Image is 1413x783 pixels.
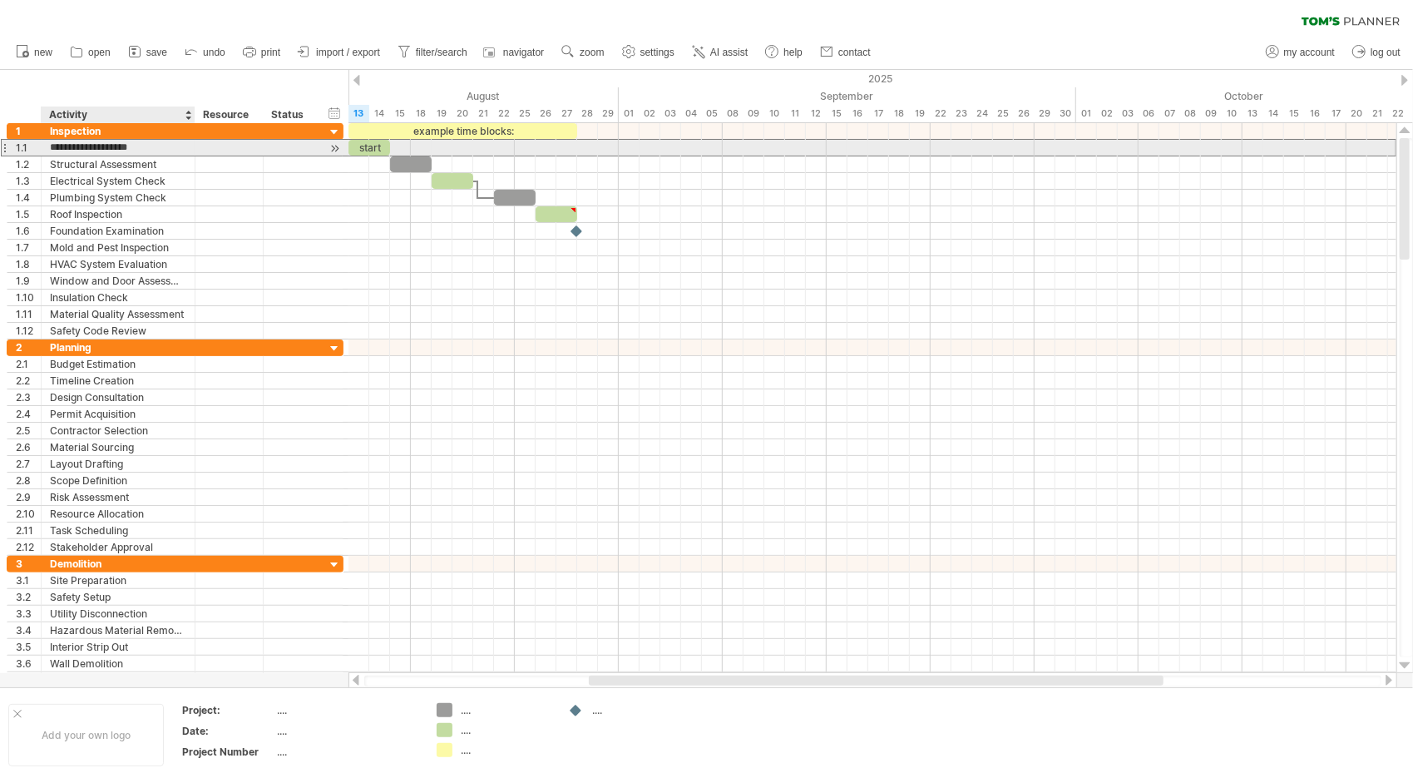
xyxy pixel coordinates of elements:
span: settings [640,47,674,58]
a: log out [1348,42,1406,63]
div: Monday, 22 September 2025 [931,105,951,122]
div: 2.1 [16,356,41,372]
div: 1.1 [16,140,41,156]
div: Task Scheduling [50,523,186,538]
div: Interior Strip Out [50,639,186,655]
div: Tuesday, 7 October 2025 [1159,105,1180,122]
div: 2.5 [16,423,41,439]
div: HVAC System Evaluation [50,256,186,272]
div: Wednesday, 3 September 2025 [660,105,681,122]
div: Wednesday, 13 August 2025 [348,105,369,122]
div: Site Preparation [50,572,186,588]
div: Friday, 3 October 2025 [1118,105,1139,122]
div: Floor Removal [50,672,186,688]
div: 1.11 [16,306,41,322]
div: .... [277,745,417,759]
div: scroll to activity [327,140,343,157]
a: open [66,42,116,63]
div: Tuesday, 23 September 2025 [951,105,972,122]
div: Safety Setup [50,589,186,605]
a: filter/search [393,42,472,63]
span: import / export [316,47,380,58]
span: open [88,47,111,58]
span: log out [1371,47,1401,58]
div: Wednesday, 24 September 2025 [972,105,993,122]
span: undo [203,47,225,58]
div: Hazardous Material Removal [50,622,186,638]
div: Thursday, 25 September 2025 [993,105,1014,122]
div: 1.2 [16,156,41,172]
div: 1.6 [16,223,41,239]
div: Foundation Examination [50,223,186,239]
div: example time blocks: [348,123,577,139]
div: Monday, 8 September 2025 [723,105,744,122]
div: 2.7 [16,456,41,472]
a: undo [180,42,230,63]
div: .... [277,724,417,738]
div: Friday, 22 August 2025 [494,105,515,122]
span: my account [1284,47,1335,58]
div: Thursday, 16 October 2025 [1305,105,1326,122]
a: settings [618,42,679,63]
div: Timeline Creation [50,373,186,389]
span: help [783,47,803,58]
div: .... [277,703,417,717]
div: Monday, 6 October 2025 [1139,105,1159,122]
div: Scope Definition [50,473,186,488]
span: AI assist [710,47,748,58]
div: Tuesday, 16 September 2025 [847,105,868,122]
span: print [261,47,280,58]
div: .... [461,743,551,757]
div: Inspection [50,123,186,139]
div: Wednesday, 22 October 2025 [1388,105,1409,122]
div: Monday, 25 August 2025 [515,105,536,122]
div: Plumbing System Check [50,190,186,206]
a: navigator [481,42,549,63]
div: Design Consultation [50,389,186,405]
div: Activity [49,107,185,123]
div: Project Number [182,745,274,759]
div: Monday, 1 September 2025 [619,105,640,122]
div: 1.7 [16,240,41,255]
div: Planning [50,339,186,355]
div: 2.4 [16,406,41,422]
div: 2.9 [16,489,41,505]
div: Tuesday, 21 October 2025 [1367,105,1388,122]
div: 2.10 [16,506,41,522]
span: save [146,47,167,58]
div: 3.1 [16,572,41,588]
div: Wednesday, 27 August 2025 [556,105,577,122]
div: Material Sourcing [50,439,186,455]
a: AI assist [688,42,753,63]
div: Monday, 20 October 2025 [1346,105,1367,122]
div: Roof Inspection [50,206,186,222]
div: .... [592,703,683,717]
div: 3 [16,556,41,572]
div: Thursday, 9 October 2025 [1201,105,1222,122]
div: .... [461,723,551,737]
a: import / export [294,42,385,63]
div: Thursday, 18 September 2025 [889,105,910,122]
div: Monday, 15 September 2025 [827,105,847,122]
div: Wednesday, 1 October 2025 [1076,105,1097,122]
div: Resource [203,107,254,123]
div: 3.4 [16,622,41,638]
div: 2 [16,339,41,355]
div: Demolition [50,556,186,572]
div: Budget Estimation [50,356,186,372]
div: Tuesday, 2 September 2025 [640,105,660,122]
div: Tuesday, 14 October 2025 [1263,105,1284,122]
div: 3.5 [16,639,41,655]
div: Mold and Pest Inspection [50,240,186,255]
div: 1.12 [16,323,41,339]
div: Monday, 13 October 2025 [1243,105,1263,122]
div: 2.6 [16,439,41,455]
div: Friday, 26 September 2025 [1014,105,1035,122]
div: start [348,140,390,156]
div: .... [461,703,551,717]
div: 3.3 [16,606,41,622]
div: 2.8 [16,473,41,488]
a: new [12,42,57,63]
div: 3.7 [16,672,41,688]
div: Monday, 29 September 2025 [1035,105,1055,122]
